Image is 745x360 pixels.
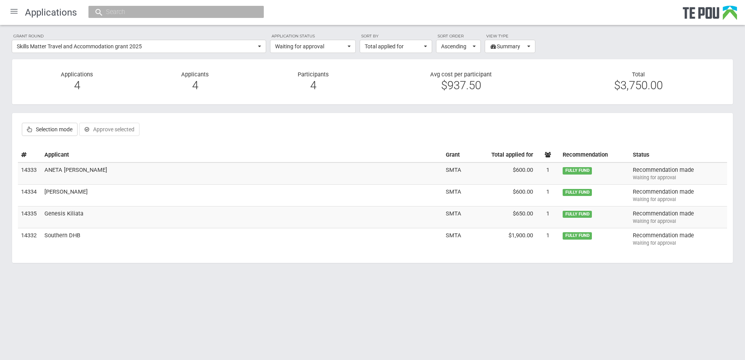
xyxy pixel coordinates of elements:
td: Recommendation made [630,162,727,184]
div: Applications [18,71,136,93]
td: SMTA [443,228,466,249]
div: Waiting for approval [633,218,724,225]
td: SMTA [443,162,466,184]
button: Total applied for [360,40,432,53]
label: Sort order [436,33,481,40]
td: $600.00 [466,162,536,184]
button: Waiting for approval [270,40,356,53]
span: FULLY FUND [563,189,592,196]
div: Participants [254,71,372,93]
td: Genesis Kiliata [41,206,443,228]
td: Recommendation made [630,185,727,206]
th: Total applied for [466,148,536,162]
td: 1 [536,185,560,206]
td: 1 [536,206,560,228]
th: Status [630,148,727,162]
div: Waiting for approval [633,174,724,181]
label: Sort by [360,33,432,40]
div: 4 [142,82,248,89]
input: Search [104,8,241,16]
td: $650.00 [466,206,536,228]
label: Application status [270,33,356,40]
td: 14332 [18,228,41,249]
td: [PERSON_NAME] [41,185,443,206]
div: Total [550,71,727,89]
span: FULLY FUND [563,211,592,218]
td: SMTA [443,185,466,206]
label: View type [485,33,535,40]
td: ANETA [PERSON_NAME] [41,162,443,184]
td: SMTA [443,206,466,228]
div: Waiting for approval [633,240,724,247]
td: 1 [536,228,560,249]
span: Skills Matter Travel and Accommodation grant 2025 [17,42,256,50]
span: Summary [490,42,525,50]
span: Total applied for [365,42,422,50]
button: Summary [485,40,535,53]
td: 14335 [18,206,41,228]
td: 14334 [18,185,41,206]
div: Applicants [136,71,254,93]
td: $600.00 [466,185,536,206]
button: Skills Matter Travel and Accommodation grant 2025 [12,40,266,53]
span: FULLY FUND [563,167,592,174]
td: 14333 [18,162,41,184]
span: Waiting for approval [275,42,346,50]
td: Recommendation made [630,228,727,249]
div: Waiting for approval [633,196,724,203]
span: Ascending [441,42,471,50]
div: 4 [24,82,130,89]
div: 4 [260,82,367,89]
th: Recommendation [560,148,630,162]
div: Avg cost per participant [372,71,550,93]
th: Grant [443,148,466,162]
div: $3,750.00 [556,82,721,89]
label: Grant round [12,33,266,40]
td: Southern DHB [41,228,443,249]
span: FULLY FUND [563,232,592,239]
td: $1,900.00 [466,228,536,249]
button: Approve selected [79,123,139,136]
label: Selection mode [22,123,78,136]
div: $937.50 [378,82,544,89]
td: 1 [536,162,560,184]
td: Recommendation made [630,206,727,228]
th: Applicant [41,148,443,162]
button: Ascending [436,40,481,53]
